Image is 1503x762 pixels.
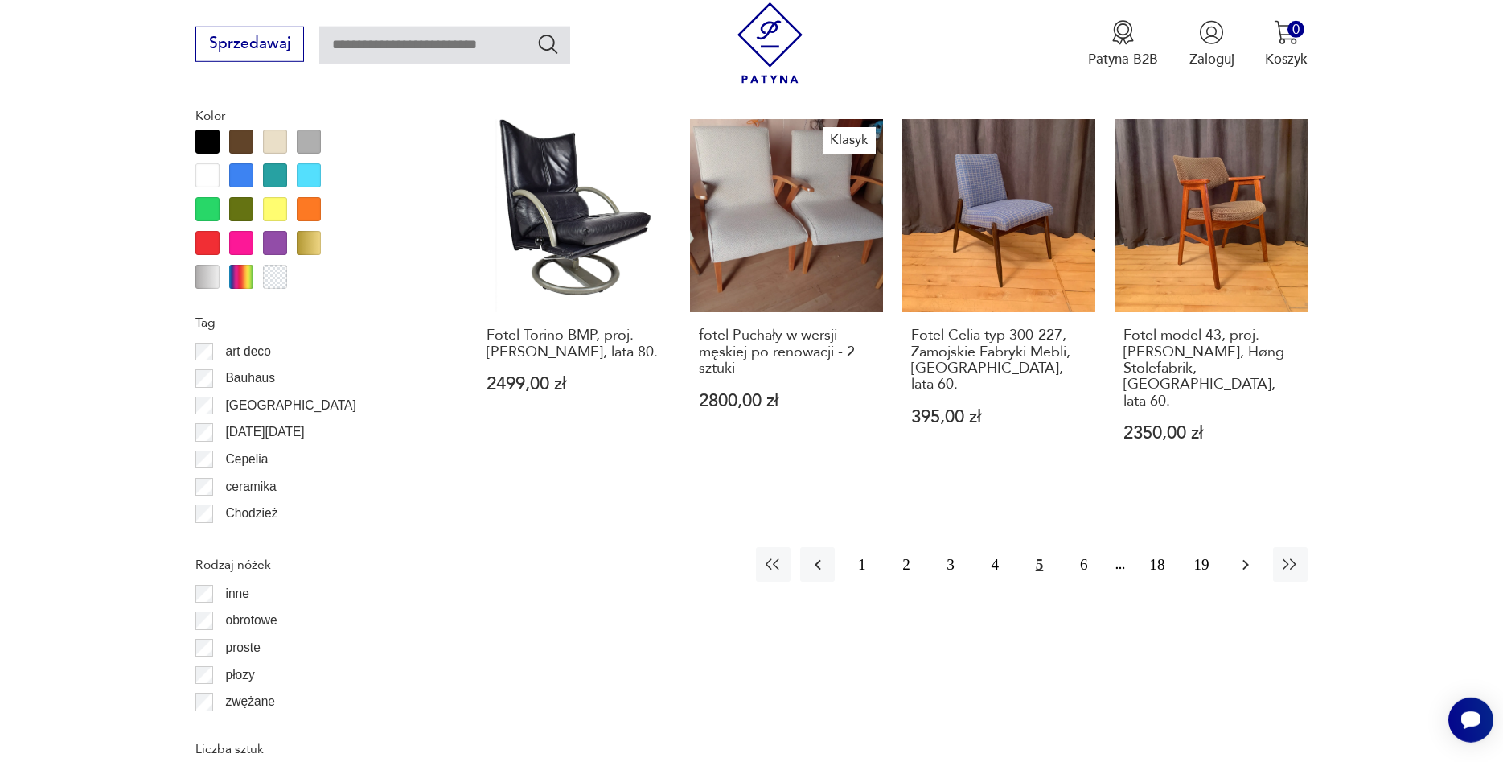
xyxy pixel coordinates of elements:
p: Zaloguj [1189,50,1234,68]
a: Sprzedawaj [195,39,304,51]
img: Ikona koszyka [1274,20,1299,45]
iframe: Smartsupp widget button [1448,698,1493,743]
button: 2 [889,547,923,582]
p: proste [225,637,260,658]
button: Zaloguj [1189,20,1234,68]
a: Ikona medaluPatyna B2B [1088,20,1158,68]
button: 18 [1140,547,1174,582]
button: Szukaj [536,32,560,56]
h3: fotel Puchały w wersji męskiej po renowacji - 2 sztuki [699,327,874,377]
p: Chodzież [225,503,277,524]
button: 1 [844,547,879,582]
img: Patyna - sklep z meblami i dekoracjami vintage [729,2,811,84]
p: inne [225,583,248,604]
button: 3 [934,547,968,582]
button: 6 [1066,547,1101,582]
p: 2800,00 zł [699,393,874,410]
p: Rodzaj nóżek [195,554,432,575]
p: [GEOGRAPHIC_DATA] [225,395,355,416]
a: Fotel Celia typ 300-227, Zamojskie Fabryki Mebli, Polska, lata 60.Fotel Celia typ 300-227, Zamojs... [902,119,1095,480]
p: Liczba sztuk [195,739,432,760]
button: 19 [1184,547,1218,582]
img: Ikona medalu [1111,20,1135,45]
h3: Fotel model 43, proj. [PERSON_NAME], Høng Stolefabrik, [GEOGRAPHIC_DATA], lata 60. [1123,327,1299,410]
p: Bauhaus [225,368,275,389]
p: Patyna B2B [1088,50,1158,68]
button: 4 [978,547,1012,582]
p: 2499,00 zł [487,376,662,393]
p: [DATE][DATE] [225,422,304,443]
p: Ćmielów [225,530,273,551]
p: 2350,00 zł [1123,425,1299,442]
div: 0 [1287,21,1304,38]
p: Kolor [195,105,432,126]
h3: Fotel Celia typ 300-227, Zamojskie Fabryki Mebli, [GEOGRAPHIC_DATA], lata 60. [911,327,1086,393]
h3: Fotel Torino BMP, proj. [PERSON_NAME], lata 80. [487,327,662,360]
p: płozy [225,665,254,686]
p: Cepelia [225,449,268,470]
p: obrotowe [225,610,277,631]
a: Fotel Torino BMP, proj. Rolf Benz, lata 80.Fotel Torino BMP, proj. [PERSON_NAME], lata 80.2499,00 zł [478,119,671,480]
button: Patyna B2B [1088,20,1158,68]
p: 395,00 zł [911,409,1086,426]
p: zwężane [225,691,275,712]
p: Tag [195,312,432,333]
p: Koszyk [1265,50,1308,68]
button: Sprzedawaj [195,27,304,62]
p: ceramika [225,476,276,497]
button: 5 [1022,547,1057,582]
p: art deco [225,341,270,362]
a: Klasykfotel Puchały w wersji męskiej po renowacji - 2 sztukifotel Puchały w wersji męskiej po ren... [690,119,883,480]
a: Fotel model 43, proj. Erik Kirkegaard, Høng Stolefabrik, Dania, lata 60.Fotel model 43, proj. [PE... [1115,119,1308,480]
button: 0Koszyk [1265,20,1308,68]
img: Ikonka użytkownika [1199,20,1224,45]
